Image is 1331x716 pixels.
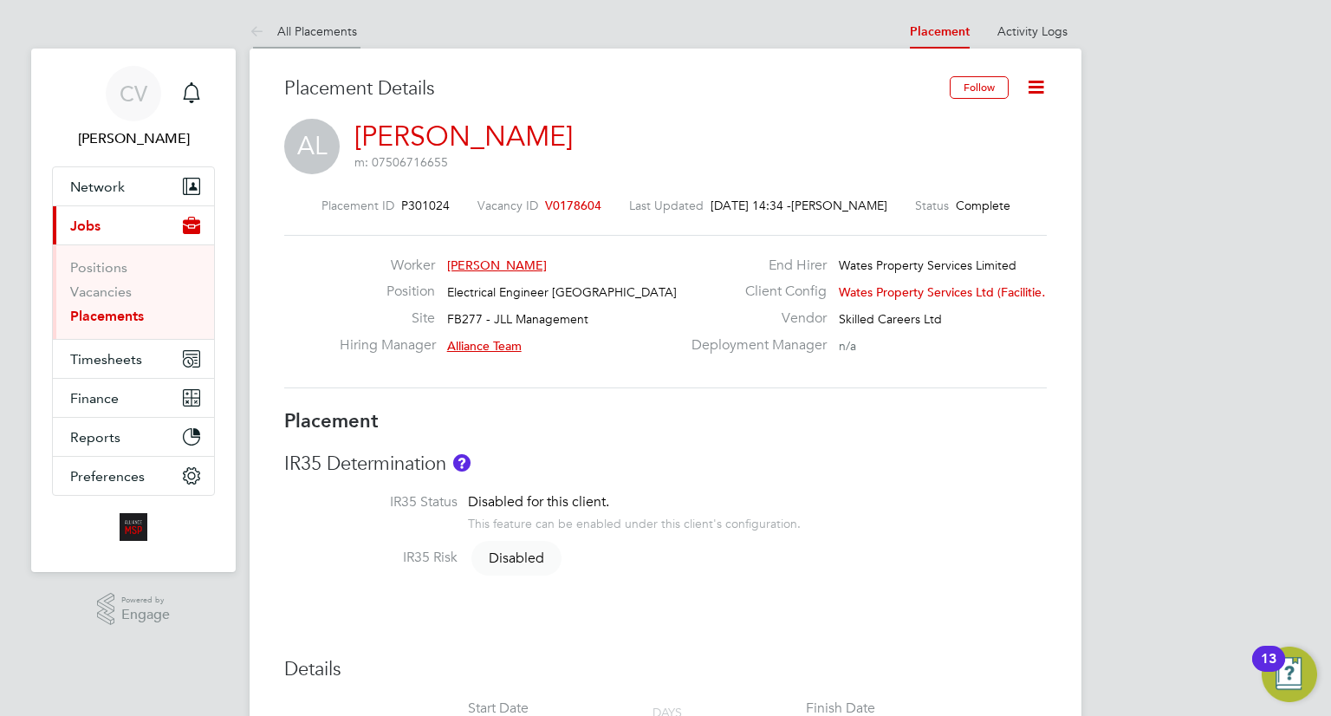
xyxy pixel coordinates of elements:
button: About IR35 [453,454,471,472]
span: P301024 [401,198,450,213]
span: AL [284,119,340,174]
span: [PERSON_NAME] [791,198,887,213]
span: Reports [70,429,120,446]
label: End Hirer [681,257,827,275]
button: Finance [53,379,214,417]
a: Activity Logs [997,23,1068,39]
label: Hiring Manager [340,336,435,355]
label: Worker [340,257,435,275]
h3: IR35 Determination [284,452,1047,477]
button: Jobs [53,206,214,244]
span: Network [70,179,125,195]
label: Client Config [681,283,827,301]
a: Placement [910,24,970,39]
span: Disabled for this client. [468,493,609,511]
a: Positions [70,259,127,276]
span: Finance [70,390,119,407]
label: Position [340,283,435,301]
span: Electrical Engineer [GEOGRAPHIC_DATA] [447,284,677,300]
label: Vacancy ID [477,198,538,213]
div: Jobs [53,244,214,339]
label: Vendor [681,309,827,328]
span: [PERSON_NAME] [447,257,547,273]
span: Complete [956,198,1010,213]
b: Placement [284,409,379,433]
div: This feature can be enabled under this client's configuration. [468,511,801,531]
span: Preferences [70,468,145,485]
span: CV [120,82,147,105]
button: Preferences [53,457,214,495]
button: Open Resource Center, 13 new notifications [1262,647,1317,702]
div: 13 [1261,659,1276,681]
span: Engage [121,608,170,622]
span: Powered by [121,593,170,608]
span: Jobs [70,218,101,234]
h3: Details [284,657,1047,682]
a: [PERSON_NAME] [354,120,573,153]
nav: Main navigation [31,49,236,572]
label: Last Updated [629,198,704,213]
button: Follow [950,76,1009,99]
a: Placements [70,308,144,324]
a: All Placements [250,23,357,39]
label: IR35 Risk [284,549,458,567]
button: Network [53,167,214,205]
span: [DATE] 14:34 - [711,198,791,213]
span: m: 07506716655 [354,154,448,170]
button: Timesheets [53,340,214,378]
label: IR35 Status [284,493,458,511]
label: Deployment Manager [681,336,827,355]
span: V0178604 [545,198,601,213]
a: Powered byEngage [97,593,171,626]
h3: Placement Details [284,76,937,101]
span: Wates Property Services Ltd (Facilitie… [839,284,1054,300]
label: Placement ID [321,198,394,213]
span: Alliance Team [447,338,522,354]
button: Reports [53,418,214,456]
span: Wates Property Services Limited [839,257,1016,273]
img: alliancemsp-logo-retina.png [120,513,147,541]
a: Go to home page [52,513,215,541]
span: Skilled Careers Ltd [839,311,942,327]
label: Site [340,309,435,328]
a: Vacancies [70,283,132,300]
a: CV[PERSON_NAME] [52,66,215,149]
span: n/a [839,338,856,354]
span: Charlie Vietro-Burton [52,128,215,149]
label: Status [915,198,949,213]
span: FB277 - JLL Management [447,311,588,327]
span: Timesheets [70,351,142,368]
span: Disabled [471,541,562,576]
